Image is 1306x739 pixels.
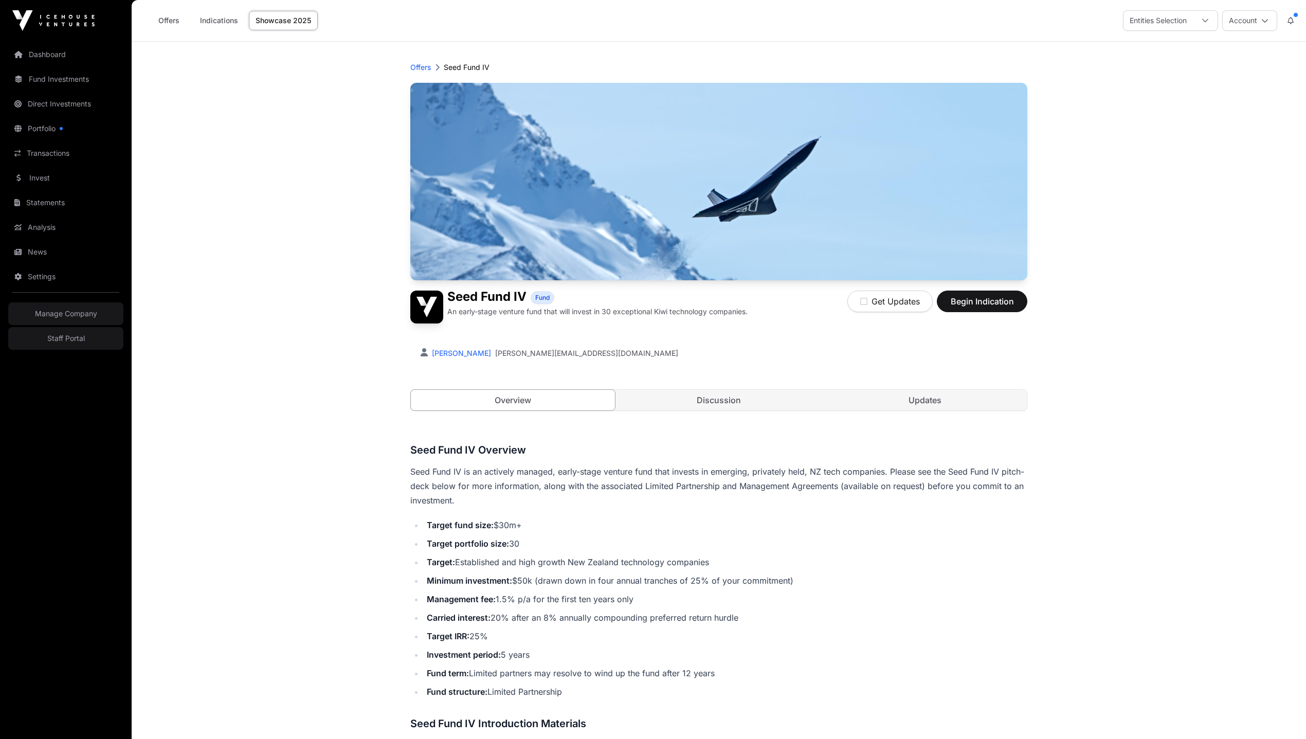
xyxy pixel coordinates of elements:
[410,389,615,411] a: Overview
[8,43,123,66] a: Dashboard
[410,715,1027,732] h3: Seed Fund IV Introduction Materials
[937,301,1027,311] a: Begin Indication
[427,575,512,586] strong: Minimum investment:
[410,291,443,323] img: Seed Fund IV
[495,348,678,358] a: [PERSON_NAME][EMAIL_ADDRESS][DOMAIN_NAME]
[410,83,1027,280] img: Seed Fund IV
[193,11,245,30] a: Indications
[8,191,123,214] a: Statements
[444,62,489,73] p: Seed Fund IV
[424,555,1027,569] li: Established and high growth New Zealand technology companies
[424,536,1027,551] li: 30
[427,612,491,623] strong: Carried interest:
[424,629,1027,643] li: 25%
[8,216,123,239] a: Analysis
[823,390,1027,410] a: Updates
[424,684,1027,699] li: Limited Partnership
[424,647,1027,662] li: 5 years
[410,442,1027,458] h3: Seed Fund IV Overview
[8,265,123,288] a: Settings
[8,68,123,91] a: Fund Investments
[535,294,550,302] span: Fund
[1222,10,1277,31] button: Account
[950,295,1014,308] span: Begin Indication
[617,390,821,410] a: Discussion
[427,538,509,549] strong: Target portfolio size:
[427,520,494,530] strong: Target fund size:
[424,573,1027,588] li: $50k (drawn down in four annual tranches of 25% of your commitment)
[427,687,487,697] strong: Fund structure:
[430,349,491,357] a: [PERSON_NAME]
[1123,11,1193,30] div: Entities Selection
[249,11,318,30] a: Showcase 2025
[410,464,1027,508] p: Seed Fund IV is an actively managed, early-stage venture fund that invests in emerging, privately...
[8,302,123,325] a: Manage Company
[424,518,1027,532] li: $30m+
[424,610,1027,625] li: 20% after an 8% annually compounding preferred return hurdle
[847,291,933,312] button: Get Updates
[12,10,95,31] img: Icehouse Ventures Logo
[8,327,123,350] a: Staff Portal
[427,557,455,567] strong: Target:
[8,241,123,263] a: News
[424,666,1027,680] li: Limited partners may resolve to wind up the fund after 12 years
[424,592,1027,606] li: 1.5% p/a for the first ten years only
[8,93,123,115] a: Direct Investments
[427,594,496,604] strong: Management fee:
[8,142,123,165] a: Transactions
[411,390,1027,410] nav: Tabs
[8,117,123,140] a: Portfolio
[8,167,123,189] a: Invest
[937,291,1027,312] button: Begin Indication
[410,62,431,73] a: Offers
[427,631,469,641] strong: Target IRR:
[447,291,527,304] h1: Seed Fund IV
[427,668,469,678] strong: Fund term:
[427,650,501,660] strong: Investment period:
[447,307,748,317] p: An early-stage venture fund that will invest in 30 exceptional Kiwi technology companies.
[148,11,189,30] a: Offers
